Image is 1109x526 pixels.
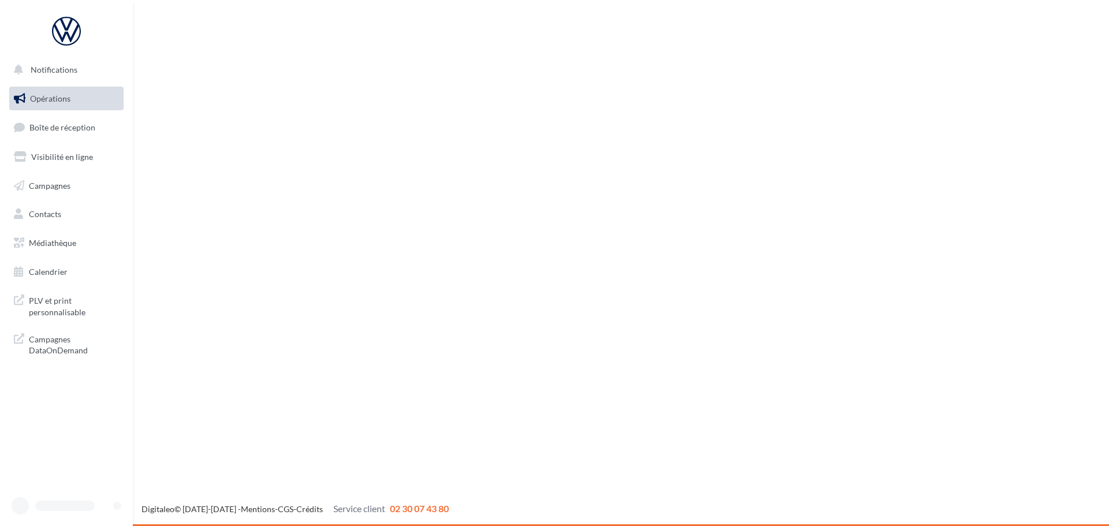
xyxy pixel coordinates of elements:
span: Calendrier [29,267,68,277]
a: Opérations [7,87,126,111]
span: Boîte de réception [29,122,95,132]
a: Visibilité en ligne [7,145,126,169]
a: Contacts [7,202,126,226]
span: Contacts [29,209,61,219]
span: Médiathèque [29,238,76,248]
a: Digitaleo [142,504,174,514]
a: Médiathèque [7,231,126,255]
span: © [DATE]-[DATE] - - - [142,504,449,514]
a: CGS [278,504,293,514]
a: Boîte de réception [7,115,126,140]
a: Campagnes [7,174,126,198]
a: PLV et print personnalisable [7,288,126,322]
span: Visibilité en ligne [31,152,93,162]
a: Calendrier [7,260,126,284]
span: PLV et print personnalisable [29,293,119,318]
span: Opérations [30,94,70,103]
span: Notifications [31,65,77,74]
span: Campagnes [29,180,70,190]
span: Service client [333,503,385,514]
a: Campagnes DataOnDemand [7,327,126,361]
span: 02 30 07 43 80 [390,503,449,514]
a: Crédits [296,504,323,514]
span: Campagnes DataOnDemand [29,331,119,356]
button: Notifications [7,58,121,82]
a: Mentions [241,504,275,514]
